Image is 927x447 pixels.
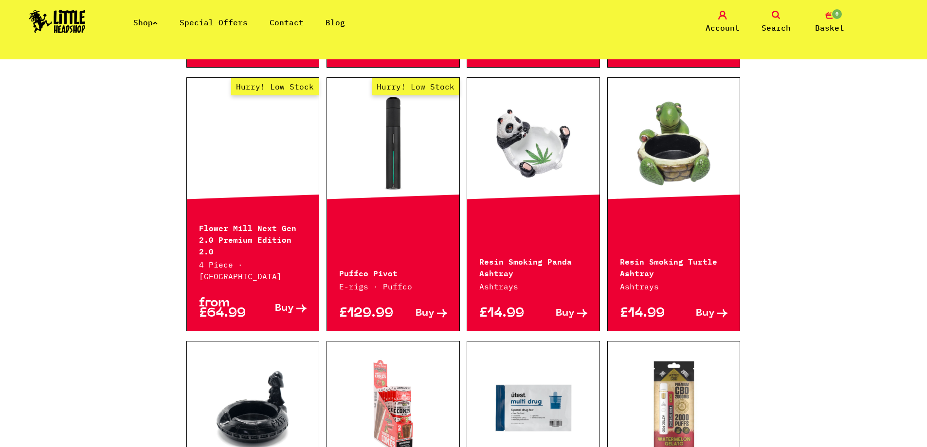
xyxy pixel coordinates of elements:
[556,308,575,319] span: Buy
[815,22,844,34] span: Basket
[133,18,158,27] a: Shop
[339,267,447,278] p: Puffco Pivot
[199,221,307,256] p: Flower Mill Next Gen 2.0 Premium Edition 2.0
[620,255,728,278] p: Resin Smoking Turtle Ashtray
[479,308,533,319] p: £14.99
[762,22,791,34] span: Search
[393,308,447,319] a: Buy
[231,78,319,95] span: Hurry! Low Stock
[199,298,253,319] p: from £64.99
[752,11,800,34] a: Search
[339,281,447,292] p: E-rigs · Puffco
[479,281,587,292] p: Ashtrays
[696,308,715,319] span: Buy
[533,308,587,319] a: Buy
[253,298,307,319] a: Buy
[270,18,304,27] a: Contact
[479,255,587,278] p: Resin Smoking Panda Ashtray
[416,308,435,319] span: Buy
[339,308,393,319] p: £129.99
[831,8,843,20] span: 0
[372,78,459,95] span: Hurry! Low Stock
[620,308,674,319] p: £14.99
[327,95,459,192] a: Hurry! Low Stock
[29,10,86,33] img: Little Head Shop Logo
[187,95,319,192] a: Hurry! Low Stock
[674,308,728,319] a: Buy
[180,18,248,27] a: Special Offers
[805,11,854,34] a: 0 Basket
[326,18,345,27] a: Blog
[199,259,307,282] p: 4 Piece · [GEOGRAPHIC_DATA]
[706,22,740,34] span: Account
[275,304,294,314] span: Buy
[620,281,728,292] p: Ashtrays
